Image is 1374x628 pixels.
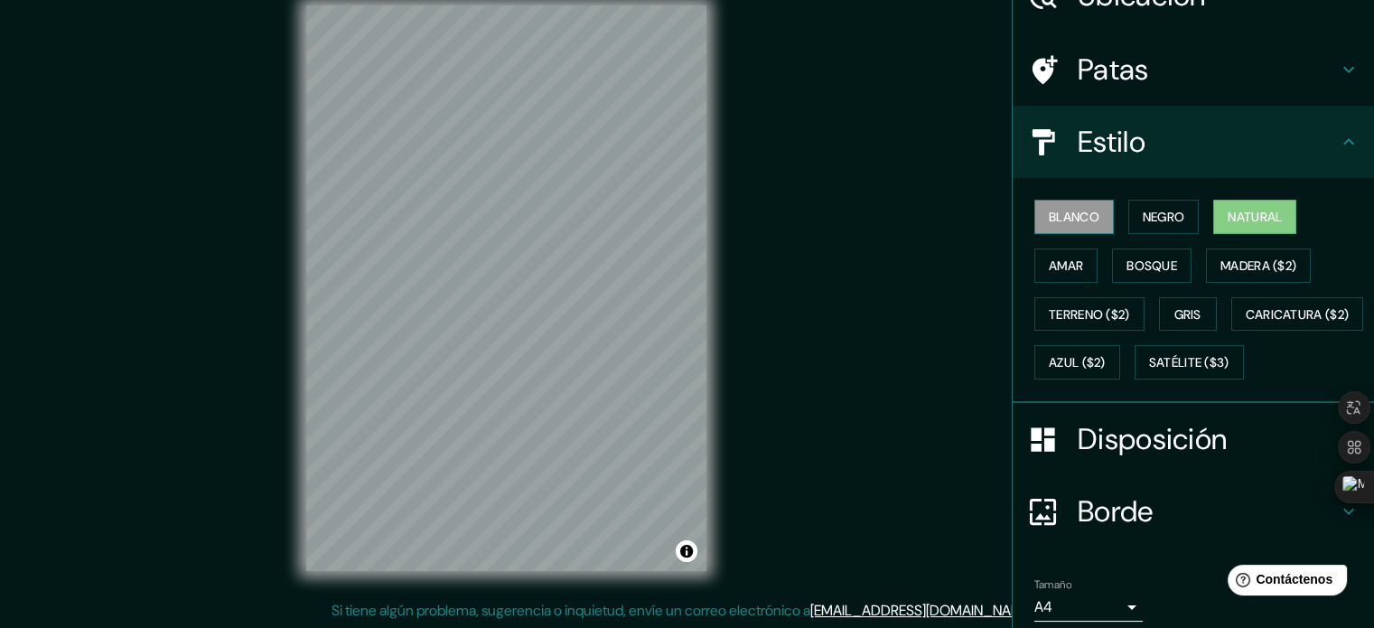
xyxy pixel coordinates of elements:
button: Gris [1159,297,1217,332]
font: Satélite ($3) [1149,355,1229,371]
a: [EMAIL_ADDRESS][DOMAIN_NAME] [810,601,1033,620]
button: Azul ($2) [1034,345,1120,380]
font: A4 [1034,597,1052,616]
font: Bosque [1126,258,1177,274]
button: Amar [1034,248,1098,283]
button: Bosque [1112,248,1192,283]
font: Gris [1174,306,1201,323]
button: Activar o desactivar atribución [676,540,697,562]
font: Natural [1228,209,1282,225]
canvas: Mapa [306,5,706,571]
font: Borde [1078,492,1154,530]
button: Blanco [1034,200,1114,234]
font: Patas [1078,51,1149,89]
button: Madera ($2) [1206,248,1311,283]
font: Caricatura ($2) [1246,306,1350,323]
font: Negro [1143,209,1185,225]
button: Satélite ($3) [1135,345,1244,380]
button: Negro [1128,200,1200,234]
div: Disposición [1013,403,1374,475]
button: Terreno ($2) [1034,297,1145,332]
div: Estilo [1013,106,1374,178]
div: A4 [1034,593,1143,622]
font: Amar [1049,258,1083,274]
font: Disposición [1078,420,1227,458]
font: Madera ($2) [1220,258,1296,274]
font: Estilo [1078,123,1145,161]
button: Natural [1213,200,1296,234]
font: Azul ($2) [1049,355,1106,371]
font: Blanco [1049,209,1099,225]
iframe: Lanzador de widgets de ayuda [1213,558,1354,608]
div: Borde [1013,475,1374,548]
font: Si tiene algún problema, sugerencia o inquietud, envíe un correo electrónico a [332,601,810,620]
button: Caricatura ($2) [1231,297,1364,332]
font: Terreno ($2) [1049,306,1130,323]
div: Patas [1013,33,1374,106]
font: Tamaño [1034,577,1071,592]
